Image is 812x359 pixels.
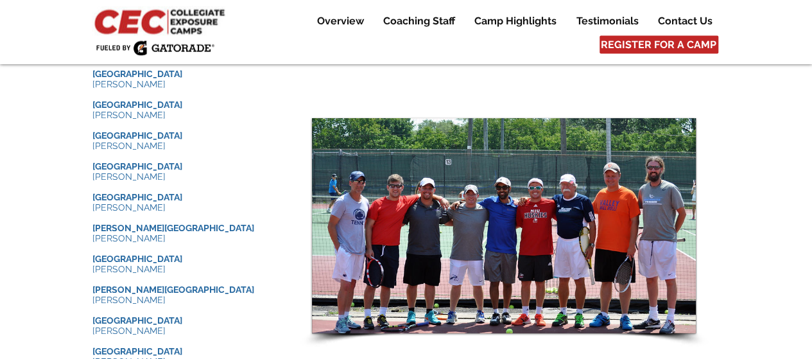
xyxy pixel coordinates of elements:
span: [PERSON_NAME] [92,264,166,274]
p: Contact Us [652,13,719,29]
span: [PERSON_NAME] [92,171,166,182]
div: Slide show gallery [312,118,696,333]
span: [GEOGRAPHIC_DATA] [92,254,182,264]
span: [PERSON_NAME] [92,79,166,89]
span: [PERSON_NAME] [92,233,166,243]
a: REGISTER FOR A CAMP [600,36,718,54]
span: [GEOGRAPHIC_DATA] [92,315,182,326]
span: [PERSON_NAME] [92,202,166,213]
span: [PERSON_NAME][GEOGRAPHIC_DATA] [92,223,254,233]
span: [GEOGRAPHIC_DATA] [92,161,182,171]
span: [GEOGRAPHIC_DATA] [92,100,182,110]
p: Camp Highlights [468,13,563,29]
span: [PERSON_NAME] [92,141,166,151]
span: [PERSON_NAME] [92,326,166,336]
a: Contact Us [648,13,721,29]
p: Overview [311,13,370,29]
span: REGISTER FOR A CAMP [601,38,716,52]
span: [PERSON_NAME] [92,110,166,120]
span: [PERSON_NAME] [92,295,166,305]
span: [GEOGRAPHIC_DATA] [92,69,182,79]
p: Coaching Staff [377,13,462,29]
span: [PERSON_NAME][GEOGRAPHIC_DATA] [92,285,254,295]
span: [GEOGRAPHIC_DATA] [92,192,182,202]
a: Coaching Staff [374,13,464,29]
span: [GEOGRAPHIC_DATA] [92,130,182,141]
a: Overview [307,13,373,29]
span: [GEOGRAPHIC_DATA] [92,346,182,356]
img: CEC Logo Primary_edited.jpg [92,6,230,36]
img: Fueled by Gatorade.png [96,40,214,56]
a: Testimonials [567,13,648,29]
a: Camp Highlights [465,13,566,29]
nav: Site [297,13,721,29]
p: Testimonials [570,13,645,29]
